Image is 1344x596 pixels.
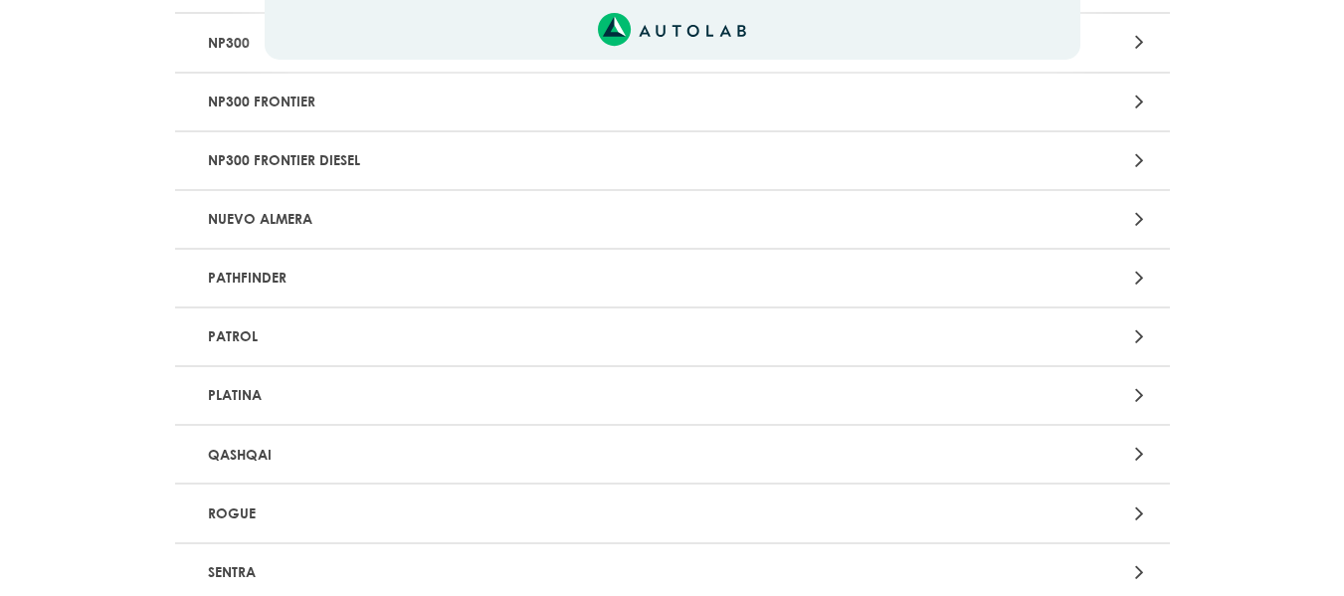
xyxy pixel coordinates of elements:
[200,84,820,120] p: NP300 FRONTIER
[200,495,820,531] p: ROGUE
[200,260,820,297] p: PATHFINDER
[200,377,820,414] p: PLATINA
[598,19,746,38] a: Link al sitio de autolab
[200,436,820,473] p: QASHQAI
[200,318,820,355] p: PATROL
[200,201,820,238] p: NUEVO ALMERA
[200,24,820,61] p: NP300
[200,142,820,179] p: NP300 FRONTIER DIESEL
[200,554,820,591] p: SENTRA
